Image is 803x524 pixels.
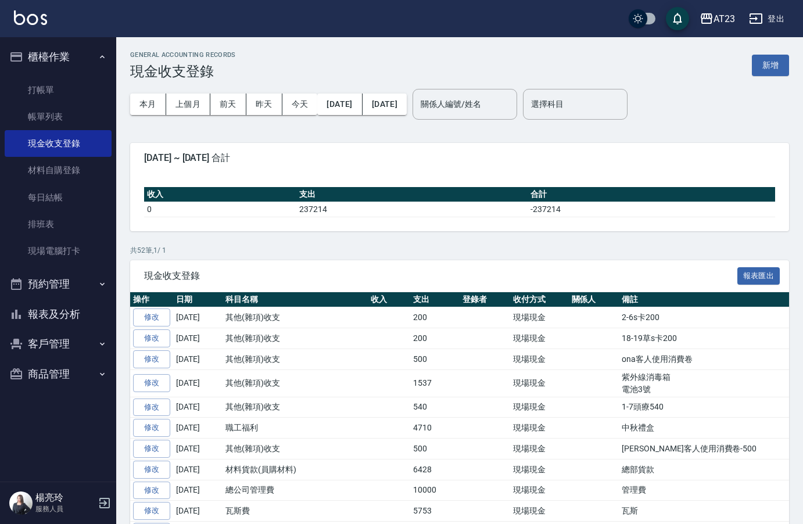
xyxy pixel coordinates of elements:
a: 修改 [133,502,170,520]
button: [DATE] [363,94,407,115]
td: [DATE] [173,369,223,397]
th: 支出 [410,292,460,307]
a: 修改 [133,440,170,458]
td: 6428 [410,459,460,480]
td: 其他(雜項)收支 [223,369,368,397]
td: 材料貨款(員購材料) [223,459,368,480]
a: 修改 [133,329,170,347]
th: 登錄者 [460,292,510,307]
td: [DATE] [173,439,223,460]
td: 其他(雜項)收支 [223,439,368,460]
td: 540 [410,397,460,418]
th: 收入 [144,187,296,202]
td: [DATE] [173,480,223,501]
th: 關係人 [569,292,619,307]
td: 237214 [296,202,528,217]
a: 修改 [133,419,170,437]
td: 其他(雜項)收支 [223,328,368,349]
a: 報表匯出 [737,270,780,281]
td: 5753 [410,501,460,522]
th: 收付方式 [510,292,569,307]
th: 日期 [173,292,223,307]
td: 現場現金 [510,439,569,460]
button: 報表匯出 [737,267,780,285]
td: 職工福利 [223,418,368,439]
h3: 現金收支登錄 [130,63,236,80]
button: 預約管理 [5,269,112,299]
a: 修改 [133,374,170,392]
a: 新增 [752,59,789,70]
a: 帳單列表 [5,103,112,130]
span: 現金收支登錄 [144,270,737,282]
td: 總公司管理費 [223,480,368,501]
td: 500 [410,349,460,369]
td: [DATE] [173,397,223,418]
th: 支出 [296,187,528,202]
td: [DATE] [173,307,223,328]
th: 科目名稱 [223,292,368,307]
td: 其他(雜項)收支 [223,397,368,418]
td: 現場現金 [510,328,569,349]
td: -237214 [528,202,775,217]
td: 其他(雜項)收支 [223,349,368,369]
button: 櫃檯作業 [5,42,112,72]
td: 現場現金 [510,418,569,439]
button: 今天 [282,94,318,115]
td: 現場現金 [510,307,569,328]
a: 打帳單 [5,77,112,103]
p: 服務人員 [35,504,95,514]
th: 操作 [130,292,173,307]
a: 排班表 [5,211,112,238]
a: 修改 [133,350,170,368]
td: [DATE] [173,349,223,369]
a: 每日結帳 [5,184,112,211]
button: 上個月 [166,94,210,115]
h2: GENERAL ACCOUNTING RECORDS [130,51,236,59]
button: 商品管理 [5,359,112,389]
td: [DATE] [173,418,223,439]
td: 現場現金 [510,501,569,522]
h5: 楊亮玲 [35,492,95,504]
td: 現場現金 [510,397,569,418]
a: 現金收支登錄 [5,130,112,157]
a: 材料自購登錄 [5,157,112,184]
button: 客戶管理 [5,329,112,359]
button: 本月 [130,94,166,115]
td: 500 [410,439,460,460]
td: 瓦斯費 [223,501,368,522]
a: 現場電腦打卡 [5,238,112,264]
td: 0 [144,202,296,217]
a: 修改 [133,461,170,479]
td: 10000 [410,480,460,501]
td: 1537 [410,369,460,397]
td: 現場現金 [510,349,569,369]
img: Person [9,491,33,515]
button: 前天 [210,94,246,115]
button: 登出 [744,8,789,30]
a: 修改 [133,482,170,500]
td: 200 [410,307,460,328]
th: 收入 [368,292,410,307]
p: 共 52 筆, 1 / 1 [130,245,789,256]
td: [DATE] [173,328,223,349]
a: 修改 [133,399,170,417]
td: [DATE] [173,501,223,522]
button: [DATE] [317,94,362,115]
td: 現場現金 [510,369,569,397]
td: 其他(雜項)收支 [223,307,368,328]
div: AT23 [714,12,735,26]
button: AT23 [695,7,740,31]
td: 200 [410,328,460,349]
button: save [666,7,689,30]
td: 現場現金 [510,459,569,480]
td: [DATE] [173,459,223,480]
button: 報表及分析 [5,299,112,329]
td: 現場現金 [510,480,569,501]
img: Logo [14,10,47,25]
a: 修改 [133,308,170,326]
th: 合計 [528,187,775,202]
td: 4710 [410,418,460,439]
button: 昨天 [246,94,282,115]
button: 新增 [752,55,789,76]
span: [DATE] ~ [DATE] 合計 [144,152,775,164]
